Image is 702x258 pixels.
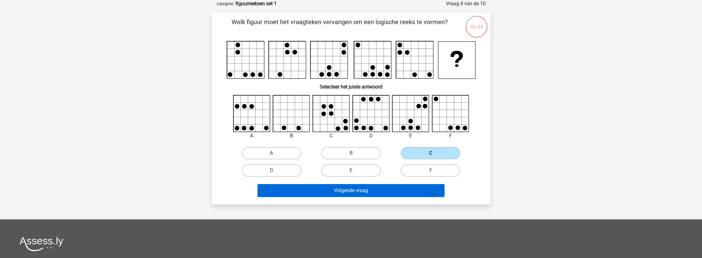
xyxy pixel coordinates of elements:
div: A [228,132,275,140]
label: D [242,164,301,177]
div: C [308,132,355,140]
div: E [387,132,434,140]
label: C [401,147,460,159]
label: E [321,164,381,177]
h6: Selecteer het juiste antwoord [222,79,481,90]
p: Welk figuur moet het vraagteken vervangen om een logische reeks te vormen? [222,17,457,36]
div: 06:44 [465,15,488,31]
strong: figuurreeksen set 1 [236,1,277,6]
label: A [242,147,301,159]
button: Volgende vraag [257,184,445,197]
label: B [321,147,381,159]
div: F [427,132,474,140]
div: B [268,132,315,140]
div: D [348,132,394,140]
small: Categorie: [217,2,234,6]
img: Assessly logo [19,237,63,251]
label: F [401,164,460,177]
